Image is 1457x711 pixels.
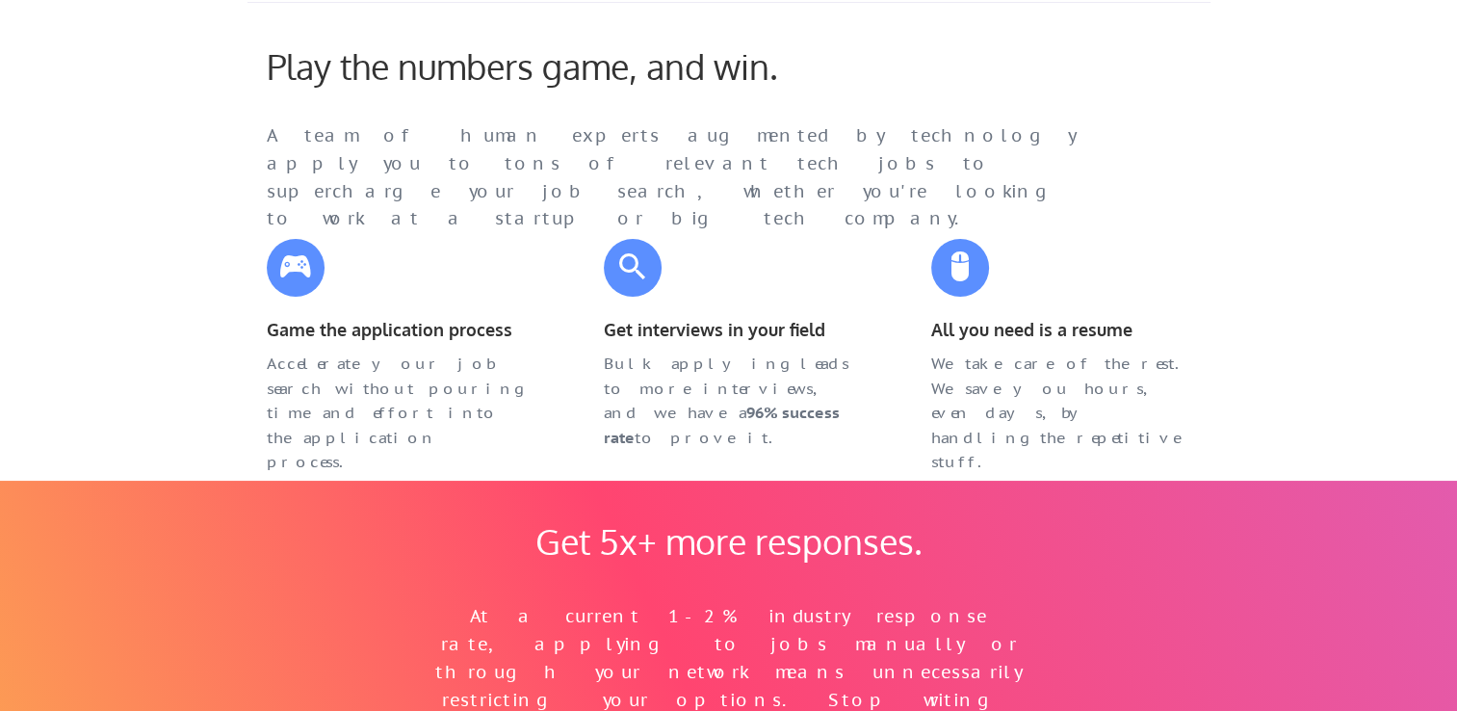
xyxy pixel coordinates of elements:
div: Accelerate your job search without pouring time and effort into the application process. [267,352,527,475]
div: Get interviews in your field [604,316,864,344]
div: Play the numbers game, and win. [267,45,864,87]
div: A team of human experts augmented by technology apply you to tons of relevant tech jobs to superc... [267,122,1114,233]
div: All you need is a resume [931,316,1191,344]
div: Bulk applying leads to more interviews, and we have a to prove it. [604,352,864,450]
div: We take care of the rest. We save you hours, even days, by handling the repetitive stuff. [931,352,1191,475]
div: Game the application process [267,316,527,344]
div: Get 5x+ more responses. [517,520,941,562]
strong: 96% success rate [604,403,844,447]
